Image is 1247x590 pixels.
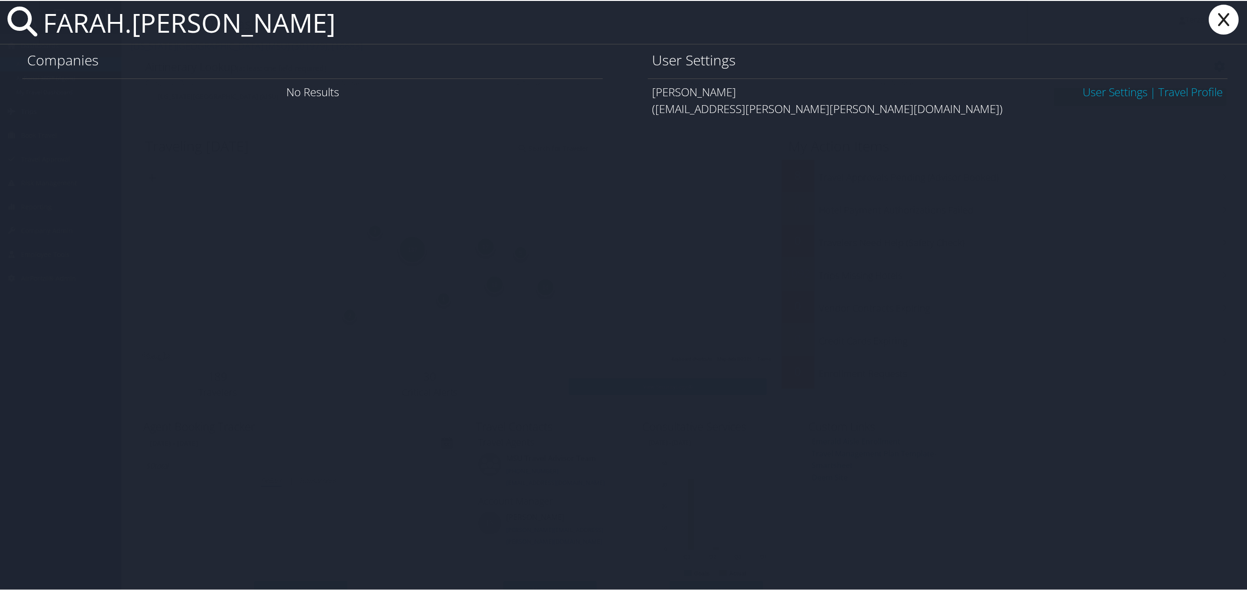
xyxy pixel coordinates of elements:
h1: Companies [27,50,598,69]
h1: User Settings [652,50,1224,69]
a: User Settings [1083,83,1148,99]
a: View OBT Profile [1159,83,1223,99]
span: | [1148,83,1159,99]
span: [PERSON_NAME] [652,83,737,99]
div: No Results [22,78,603,104]
div: ([EMAIL_ADDRESS][PERSON_NAME][PERSON_NAME][DOMAIN_NAME]) [652,100,1224,116]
